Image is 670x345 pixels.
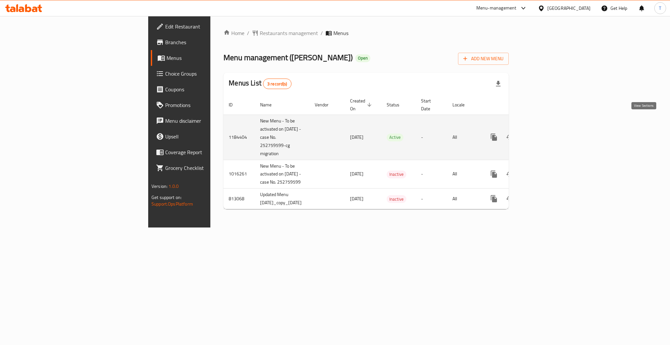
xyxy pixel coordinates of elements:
span: Start Date [421,97,439,113]
span: ID [229,101,241,109]
span: [DATE] [350,194,363,203]
a: Coverage Report [151,144,260,160]
span: [DATE] [350,170,363,178]
span: [DATE] [350,133,363,141]
span: Created On [350,97,374,113]
td: - [416,189,447,209]
td: All [447,160,481,189]
span: 1.0.0 [168,182,179,191]
th: Actions [481,95,554,115]
span: Inactive [387,171,406,178]
button: more [486,166,502,182]
span: Locale [452,101,473,109]
span: Status [387,101,408,109]
span: Branches [165,38,255,46]
button: Add New Menu [458,53,509,65]
div: [GEOGRAPHIC_DATA] [547,5,591,12]
h2: Menus List [229,78,291,89]
a: Choice Groups [151,66,260,82]
a: Menus [151,50,260,66]
span: Edit Restaurant [165,23,255,30]
span: Version: [151,182,167,191]
span: Upsell [165,133,255,140]
td: - [416,115,447,160]
span: Choice Groups [165,70,255,78]
span: Open [355,55,370,61]
a: Promotions [151,97,260,113]
span: Active [387,134,403,141]
span: Menu disclaimer [165,117,255,125]
button: more [486,129,502,145]
td: All [447,189,481,209]
span: Coupons [165,85,255,93]
li: / [321,29,323,37]
div: Open [355,54,370,62]
button: more [486,191,502,207]
button: Change Status [502,191,518,207]
span: Grocery Checklist [165,164,255,172]
table: enhanced table [223,95,554,209]
a: Grocery Checklist [151,160,260,176]
span: Menus [333,29,348,37]
nav: breadcrumb [223,29,509,37]
td: All [447,115,481,160]
a: Edit Restaurant [151,19,260,34]
span: Coverage Report [165,148,255,156]
span: Name [260,101,280,109]
span: Promotions [165,101,255,109]
span: Restaurants management [260,29,318,37]
button: Change Status [502,166,518,182]
span: Inactive [387,195,406,203]
span: T [659,5,661,12]
a: Restaurants management [252,29,318,37]
span: 3 record(s) [263,81,291,87]
td: New Menu - To be activated on [DATE] - case No. 252759599-cg migration [255,115,309,160]
span: Vendor [315,101,337,109]
td: - [416,160,447,189]
span: Menu management ( [PERSON_NAME] ) [223,50,353,65]
a: Upsell [151,129,260,144]
td: Updated Menu [DATE]_copy_[DATE] [255,189,309,209]
a: Support.OpsPlatform [151,200,193,208]
a: Menu disclaimer [151,113,260,129]
button: Change Status [502,129,518,145]
span: Add New Menu [463,55,503,63]
div: Total records count [263,79,291,89]
a: Coupons [151,82,260,97]
a: Branches [151,34,260,50]
td: New Menu - To be activated on [DATE] - case No. 252759599 [255,160,309,189]
div: Export file [490,76,506,92]
span: Menus [167,54,255,62]
span: Get support on: [151,193,182,202]
div: Menu-management [476,4,517,12]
